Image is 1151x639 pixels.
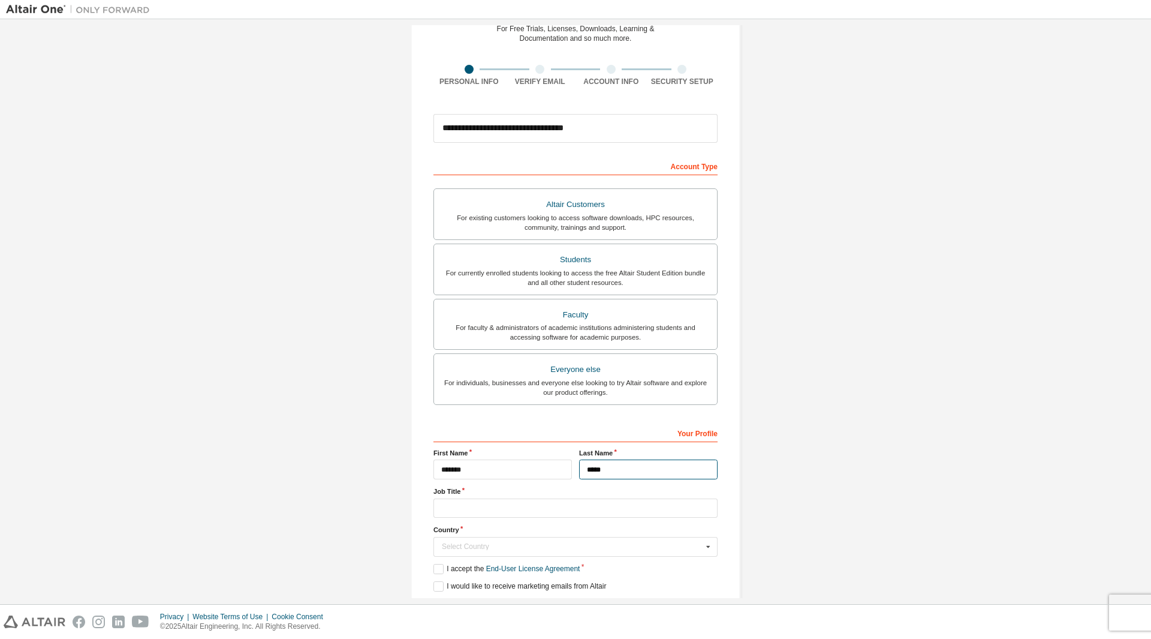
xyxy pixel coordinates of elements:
a: End-User License Agreement [486,565,580,573]
p: © 2025 Altair Engineering, Inc. All Rights Reserved. [160,622,330,632]
div: Cookie Consent [272,612,330,622]
div: Your Profile [433,423,718,442]
label: Country [433,525,718,535]
div: For existing customers looking to access software downloads, HPC resources, community, trainings ... [441,213,710,232]
div: For individuals, businesses and everyone else looking to try Altair software and explore our prod... [441,378,710,397]
div: Everyone else [441,361,710,378]
div: Students [441,251,710,268]
div: For currently enrolled students looking to access the free Altair Student Edition bundle and all ... [441,268,710,287]
label: First Name [433,448,572,458]
img: facebook.svg [73,616,85,628]
div: Security Setup [647,77,718,86]
div: For Free Trials, Licenses, Downloads, Learning & Documentation and so much more. [497,24,655,43]
label: Job Title [433,487,718,496]
div: Verify Email [505,77,576,86]
div: For faculty & administrators of academic institutions administering students and accessing softwa... [441,323,710,342]
div: Personal Info [433,77,505,86]
div: Account Type [433,156,718,175]
div: Select Country [442,543,703,550]
div: Account Info [575,77,647,86]
img: youtube.svg [132,616,149,628]
label: I accept the [433,564,580,574]
img: altair_logo.svg [4,616,65,628]
div: Privacy [160,612,192,622]
div: Website Terms of Use [192,612,272,622]
div: Faculty [441,307,710,323]
div: Altair Customers [441,196,710,213]
label: I would like to receive marketing emails from Altair [433,581,606,592]
img: Altair One [6,4,156,16]
label: Last Name [579,448,718,458]
img: linkedin.svg [112,616,125,628]
img: instagram.svg [92,616,105,628]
